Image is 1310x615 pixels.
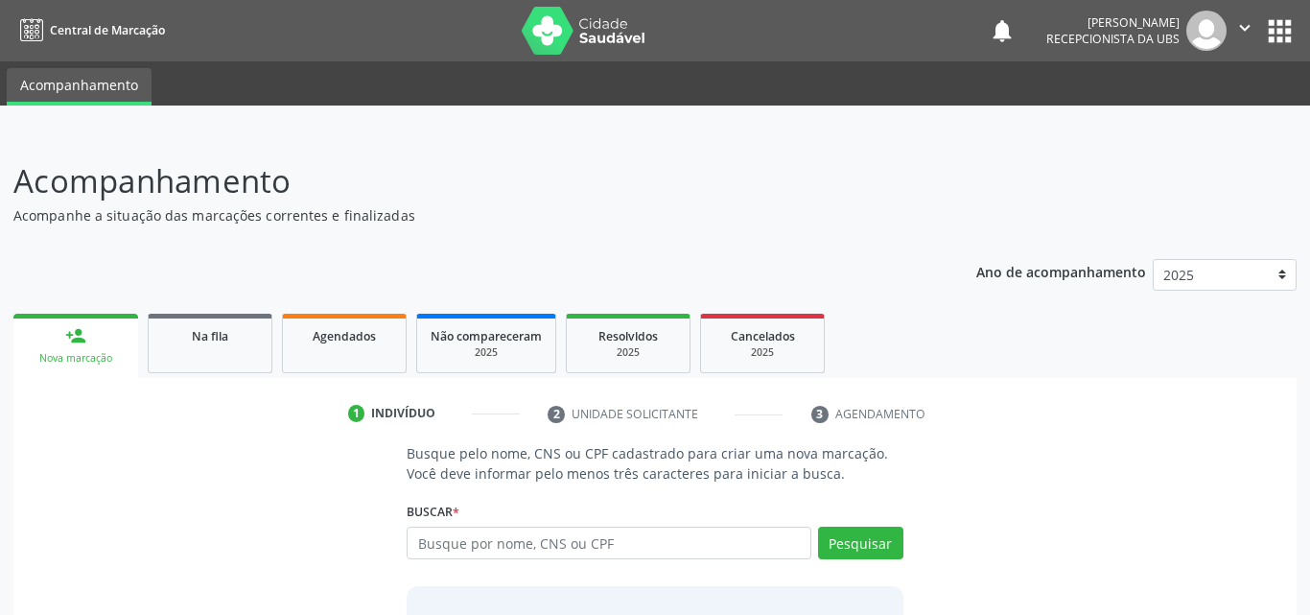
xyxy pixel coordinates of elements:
span: Central de Marcação [50,22,165,38]
span: Resolvidos [598,328,658,344]
button: apps [1263,14,1297,48]
i:  [1234,17,1255,38]
div: [PERSON_NAME] [1046,14,1180,31]
div: Nova marcação [27,351,125,366]
p: Acompanhe a situação das marcações correntes e finalizadas [13,205,912,225]
p: Busque pelo nome, CNS ou CPF cadastrado para criar uma nova marcação. Você deve informar pelo men... [407,443,903,484]
img: img [1186,11,1227,51]
a: Acompanhamento [7,68,152,106]
a: Central de Marcação [13,14,165,46]
div: 2025 [714,345,810,360]
div: person_add [65,325,86,346]
p: Ano de acompanhamento [976,259,1146,283]
button: Pesquisar [818,527,903,559]
button: notifications [989,17,1016,44]
span: Na fila [192,328,228,344]
div: 1 [348,405,365,422]
label: Buscar [407,497,459,527]
input: Busque por nome, CNS ou CPF [407,527,811,559]
span: Recepcionista da UBS [1046,31,1180,47]
p: Acompanhamento [13,157,912,205]
div: 2025 [580,345,676,360]
button:  [1227,11,1263,51]
div: 2025 [431,345,542,360]
span: Agendados [313,328,376,344]
span: Cancelados [731,328,795,344]
div: Indivíduo [371,405,435,422]
span: Não compareceram [431,328,542,344]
